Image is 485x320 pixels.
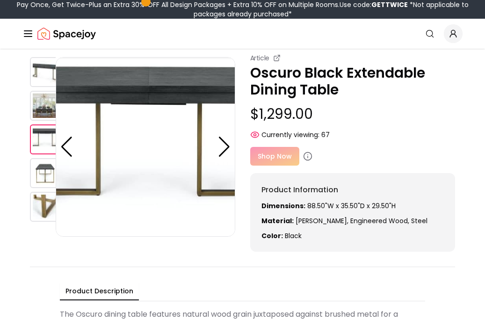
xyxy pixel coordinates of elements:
p: 88.50"W x 35.50"D x 29.50"H [261,201,444,211]
small: Article [250,53,270,63]
span: [PERSON_NAME], engineered wood, steel [296,216,427,225]
img: https://storage.googleapis.com/spacejoy-main/assets/5efb35024e7d50002e761e17/product_2_lmikk9fdnp9 [56,57,235,237]
a: Spacejoy [37,24,96,43]
img: https://storage.googleapis.com/spacejoy-main/assets/5efb35024e7d50002e761e17/product_2_lmikk9fdnp9 [30,124,60,154]
strong: Material: [261,216,294,225]
h6: Product Information [261,184,444,196]
img: https://storage.googleapis.com/spacejoy-main/assets/5efb35024e7d50002e761e17/product_1_k86ikk0f86o [30,91,60,121]
img: Spacejoy Logo [37,24,96,43]
span: black [285,231,302,240]
span: 67 [321,130,330,139]
nav: Global [22,19,463,49]
p: $1,299.00 [250,106,456,123]
img: https://storage.googleapis.com/spacejoy-main/assets/5efb35024e7d50002e761e17/product_4_19obh0o7nf4m9 [30,158,60,188]
img: https://storage.googleapis.com/spacejoy-main/assets/5efb35024e7d50002e761e17/product_0_i3n8ncgco3bg [30,57,60,87]
span: Currently viewing: [261,130,319,139]
img: https://storage.googleapis.com/spacejoy-main/assets/5efb35024e7d50002e761e17/product_5_mjed3oak2h67 [30,192,60,222]
button: Product Description [60,283,139,300]
strong: Dimensions: [261,201,305,211]
strong: Color: [261,231,283,240]
p: Oscuro Black Extendable Dining Table [250,65,456,98]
